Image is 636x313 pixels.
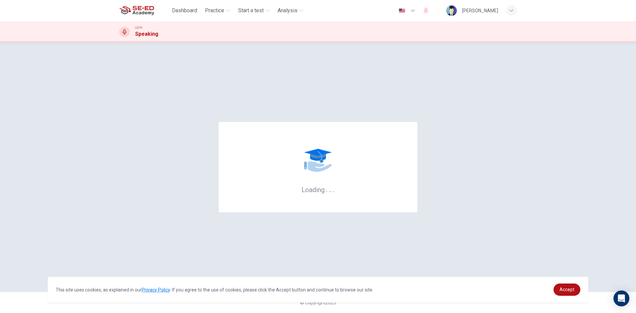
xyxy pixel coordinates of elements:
[300,300,336,305] span: © Copyright 2025
[559,287,574,292] span: Accept
[169,5,200,17] button: Dashboard
[238,7,264,15] span: Start a test
[142,287,170,292] a: Privacy Policy
[554,284,580,296] a: dismiss cookie message
[135,26,142,30] span: CEFR
[275,5,306,17] button: Analysis
[135,30,158,38] h1: Speaking
[48,277,588,302] div: cookieconsent
[398,8,406,13] img: en
[205,7,224,15] span: Practice
[202,5,233,17] button: Practice
[462,7,498,15] div: [PERSON_NAME]
[326,183,328,194] h6: .
[278,7,297,15] span: Analysis
[332,183,335,194] h6: .
[613,290,629,306] div: Open Intercom Messenger
[301,185,335,194] h6: Loading
[446,5,457,16] img: Profile picture
[172,7,197,15] span: Dashboard
[236,5,272,17] button: Start a test
[119,4,169,17] a: SE-ED Academy logo
[119,4,154,17] img: SE-ED Academy logo
[329,183,331,194] h6: .
[56,287,373,292] span: This site uses cookies, as explained in our . If you agree to the use of cookies, please click th...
